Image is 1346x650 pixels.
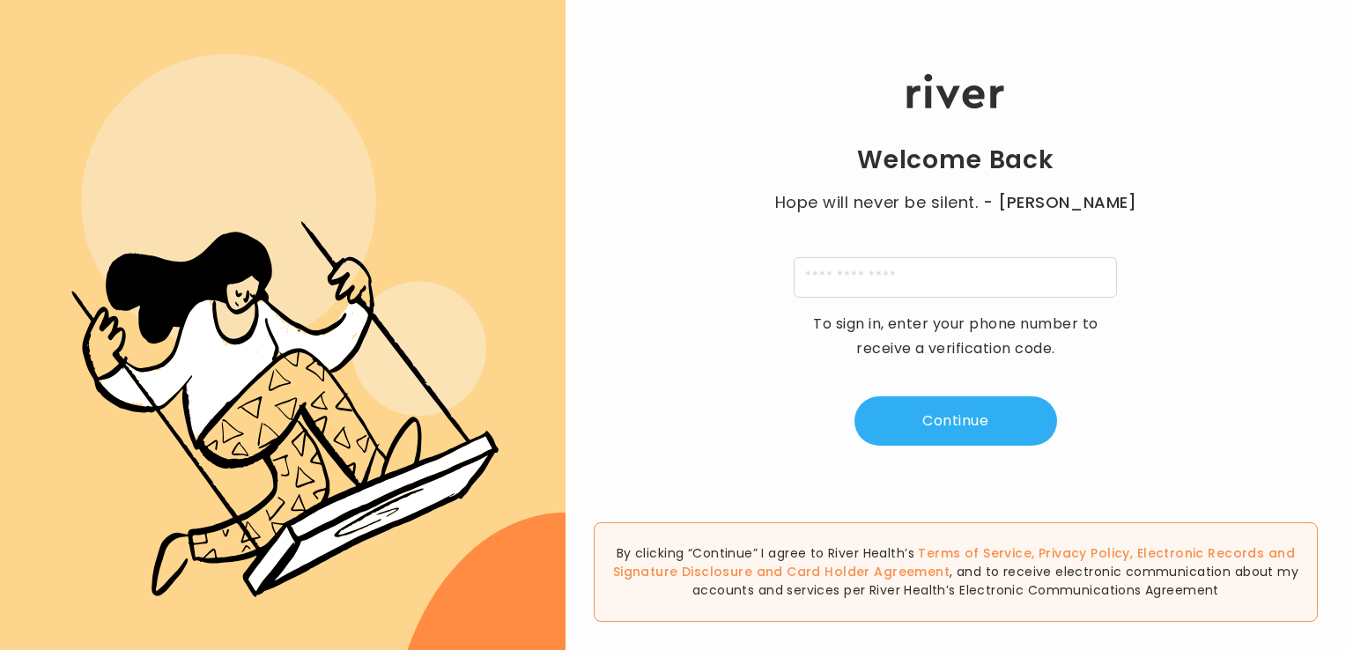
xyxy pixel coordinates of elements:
[692,563,1298,599] span: , and to receive electronic communication about my accounts and services per River Health’s Elect...
[613,544,1295,580] span: , , and
[854,396,1057,446] button: Continue
[613,544,1295,580] a: Electronic Records and Signature Disclosure
[983,190,1136,215] span: - [PERSON_NAME]
[802,312,1110,361] p: To sign in, enter your phone number to receive a verification code.
[594,522,1318,622] div: By clicking “Continue” I agree to River Health’s
[1039,544,1130,562] a: Privacy Policy
[857,144,1054,176] h1: Welcome Back
[758,190,1154,215] p: Hope will never be silent.
[918,544,1032,562] a: Terms of Service
[787,563,950,580] a: Card Holder Agreement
